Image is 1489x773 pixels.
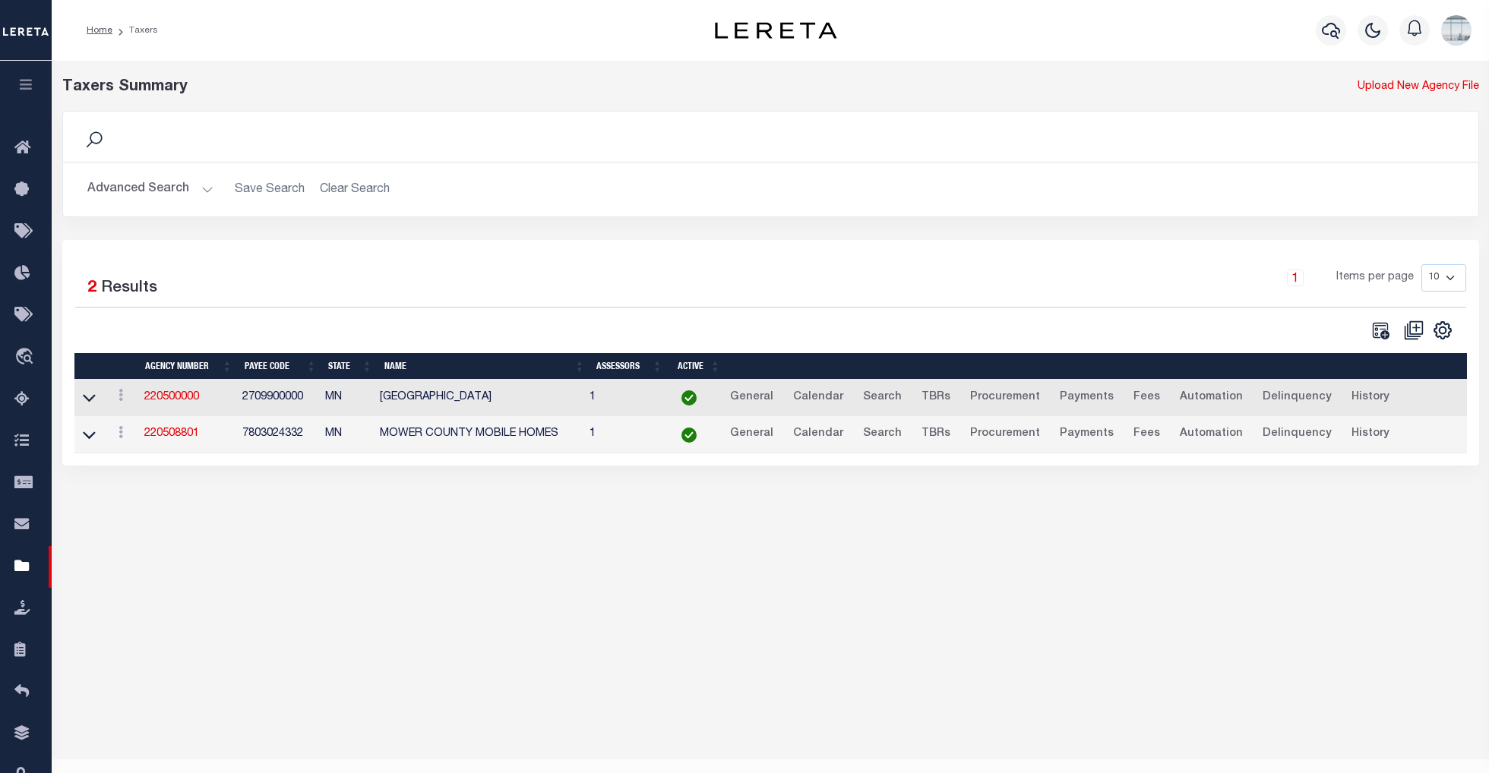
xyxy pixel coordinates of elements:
td: 7803024332 [236,416,319,453]
a: Calendar [786,422,850,446]
a: Delinquency [1256,422,1339,446]
div: Taxers Summary [62,76,1119,99]
a: General [723,386,780,410]
td: 2709900000 [236,380,319,417]
a: Delinquency [1256,386,1339,410]
a: Automation [1173,386,1250,410]
a: Automation [1173,422,1250,446]
th: Name: activate to sort column ascending [378,353,591,380]
a: History [1345,422,1396,446]
a: Search [856,422,909,446]
a: Payments [1053,386,1121,410]
span: Items per page [1336,270,1414,286]
button: Advanced Search [87,175,213,204]
a: TBRs [915,386,957,410]
th: Payee Code: activate to sort column ascending [239,353,323,380]
th: State: activate to sort column ascending [322,353,378,380]
a: TBRs [915,422,957,446]
a: General [723,422,780,446]
span: 2 [87,280,96,296]
a: Payments [1053,422,1121,446]
img: check-icon-green.svg [681,390,697,405]
a: Home [87,26,112,35]
td: 1 [583,416,660,453]
a: Calendar [786,386,850,410]
a: 220500000 [144,392,199,402]
img: logo-dark.svg [715,22,836,39]
th: &nbsp; [726,353,1466,380]
th: Active: activate to sort column ascending [669,353,726,380]
a: Fees [1127,386,1167,410]
a: Procurement [963,422,1047,446]
a: 220508801 [144,428,199,439]
th: Agency Number: activate to sort column ascending [139,353,239,380]
td: 1 [583,380,660,417]
a: Procurement [963,386,1047,410]
th: Assessors: activate to sort column ascending [590,353,668,380]
td: [GEOGRAPHIC_DATA] [374,380,583,417]
td: MN [319,416,375,453]
td: MN [319,380,375,417]
a: Upload New Agency File [1358,79,1479,96]
img: check-icon-green.svg [681,428,697,443]
a: Fees [1127,422,1167,446]
a: History [1345,386,1396,410]
td: MOWER COUNTY MOBILE HOMES [374,416,583,453]
li: Taxers [112,24,158,37]
label: Results [101,276,157,301]
a: 1 [1287,270,1304,286]
i: travel_explore [14,348,39,368]
a: Search [856,386,909,410]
